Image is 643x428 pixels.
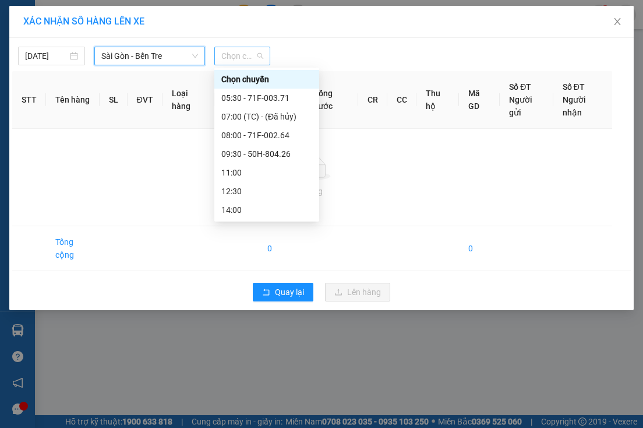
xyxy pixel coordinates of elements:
span: Người nhận [563,95,586,117]
span: Người gửi [509,95,532,117]
th: SL [100,71,128,129]
th: CR [358,71,387,129]
th: CC [387,71,416,129]
div: 12:30 [221,185,312,198]
button: uploadLên hàng [325,283,390,301]
th: Tổng cước [305,71,358,129]
div: Chọn chuyến [214,70,319,89]
button: rollbackQuay lại [253,283,313,301]
div: 11:00 [221,166,312,179]
td: 0 [459,226,500,271]
span: rollback [262,288,270,297]
span: Số ĐT [509,82,531,92]
div: 09:30 - 50H-804.26 [221,148,312,160]
span: close [613,17,622,26]
div: 14:00 [221,204,312,216]
input: 15/10/2025 [25,50,68,62]
span: Sài Gòn - Bến Tre [101,47,198,65]
div: Chọn chuyến [221,73,312,86]
div: 05:30 - 71F-003.71 [221,92,312,104]
th: Thu hộ [416,71,459,129]
td: Tổng cộng [46,226,100,271]
th: ĐVT [128,71,162,129]
span: Số ĐT [563,82,585,92]
th: Tên hàng [46,71,100,129]
th: Loại hàng [162,71,214,129]
span: down [192,52,199,59]
div: 07:00 (TC) - (Đã hủy) [221,110,312,123]
div: Trống [22,185,603,198]
td: 0 [258,226,304,271]
span: Quay lại [275,286,304,299]
span: XÁC NHẬN SỐ HÀNG LÊN XE [23,16,144,27]
button: Close [601,6,634,38]
span: Chọn chuyến [221,47,263,65]
th: STT [12,71,46,129]
th: Mã GD [459,71,500,129]
div: 08:00 - 71F-002.64 [221,129,312,142]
